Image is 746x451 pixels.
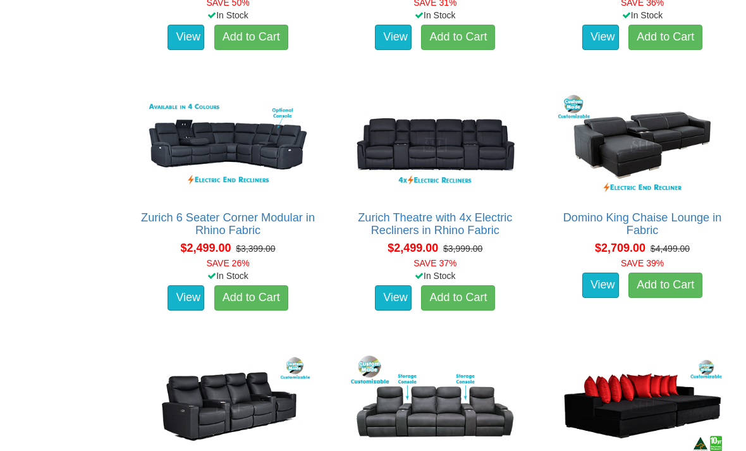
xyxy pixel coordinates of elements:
del: $4,499.00 [651,244,690,254]
a: Add to Cart [628,273,702,298]
font: SAVE 39% [621,258,664,268]
font: SAVE 37% [413,258,456,268]
span: $2,499.00 [388,242,438,254]
div: In Stock [338,269,532,282]
a: Add to Cart [421,285,495,311]
a: Add to Cart [421,25,495,50]
div: In Stock [131,269,325,282]
a: Domino King Chaise Lounge in Fabric [563,211,722,237]
img: Domino King Chaise Lounge in Fabric [555,92,730,199]
div: In Stock [546,9,739,22]
span: $2,709.00 [595,242,645,254]
font: SAVE 26% [206,258,249,268]
a: View [582,25,619,50]
a: View [168,285,204,311]
a: View [168,25,204,50]
del: $3,399.00 [236,244,275,254]
div: In Stock [131,9,325,22]
a: Add to Cart [214,25,288,50]
a: Add to Cart [214,285,288,311]
a: Zurich Theatre with 4x Electric Recliners in Rhino Fabric [358,211,512,237]
a: View [582,273,619,298]
a: Add to Cart [628,25,702,50]
a: View [375,25,412,50]
span: $2,499.00 [180,242,231,254]
del: $3,999.00 [443,244,482,254]
img: Zurich Theatre with 4x Electric Recliners in Rhino Fabric [348,92,522,199]
a: Zurich 6 Seater Corner Modular in Rhino Fabric [141,211,315,237]
a: View [375,285,412,311]
div: In Stock [338,9,532,22]
img: Zurich 6 Seater Corner Modular in Rhino Fabric [141,92,315,199]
